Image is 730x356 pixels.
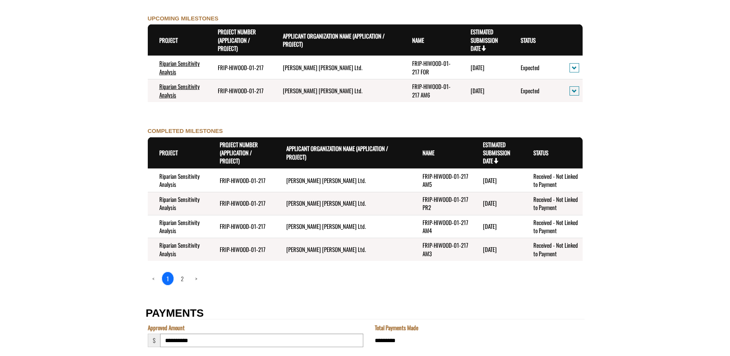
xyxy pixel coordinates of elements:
[533,148,548,157] a: Status
[159,59,200,76] a: Riparian Sensitivity Analysis
[283,32,385,48] a: Applicant Organization Name (Application / Project)
[401,79,459,102] td: FRIP-HIWOOD-01-217 AM6
[286,144,388,161] a: Applicant Organization Name (Application / Project)
[423,148,434,157] a: Name
[146,324,365,356] fieldset: Section
[275,192,411,215] td: West Fraser Mills Ltd.
[2,26,61,34] label: Final Reporting Template File
[148,215,208,238] td: Riparian Sensitivity Analysis
[148,14,219,22] label: UPCOMING MILESTONES
[570,63,579,73] button: action menu
[522,215,582,238] td: Received - Not Linked to Payment
[206,56,271,79] td: FRIP-HIWOOD-01-217
[375,324,418,332] label: Total Payments Made
[148,192,208,215] td: Riparian Sensitivity Analysis
[208,215,275,238] td: FRIP-HIWOOD-01-217
[159,82,200,99] a: Riparian Sensitivity Analysis
[558,56,582,79] td: action menu
[271,79,401,102] td: West Fraser Mills Ltd.
[2,52,45,60] label: File field for users to download amendment request template
[483,176,497,185] time: [DATE]
[483,245,497,254] time: [DATE]
[2,62,8,70] div: ---
[190,272,202,285] a: Next page
[275,215,411,238] td: West Fraser Mills Ltd.
[148,334,160,347] span: $
[148,79,206,102] td: Riparian Sensitivity Analysis
[401,56,459,79] td: FRIP-HIWOOD-01-217 FOR
[148,169,208,192] td: Riparian Sensitivity Analysis
[483,199,497,207] time: [DATE]
[509,79,558,102] td: Expected
[522,192,582,215] td: Received - Not Linked to Payment
[459,56,509,79] td: 2/27/2026
[483,222,497,230] time: [DATE]
[218,27,256,52] a: Project Number (Application / Project)
[471,169,522,192] td: 9/30/2025
[208,169,275,192] td: FRIP-HIWOOD-01-217
[271,56,401,79] td: West Fraser Mills Ltd.
[2,9,81,17] a: FRIP Progress Report - Template .docx
[208,238,275,261] td: FRIP-HIWOOD-01-217
[206,79,271,102] td: FRIP-HIWOOD-01-217
[411,238,471,261] td: FRIP-HIWOOD-01-217 AM3
[522,169,582,192] td: Received - Not Linked to Payment
[148,238,208,261] td: Riparian Sensitivity Analysis
[148,56,206,79] td: Riparian Sensitivity Analysis
[411,169,471,192] td: FRIP-HIWOOD-01-217 AM5
[2,35,71,44] a: FRIP Final Report - Template.docx
[471,238,522,261] td: 7/31/2024
[521,36,536,44] a: Status
[275,238,411,261] td: West Fraser Mills Ltd.
[208,192,275,215] td: FRIP-HIWOOD-01-217
[148,324,185,332] label: Approved Amount
[411,192,471,215] td: FRIP-HIWOOD-01-217 PR2
[412,36,424,44] a: Name
[509,56,558,79] td: Expected
[162,272,174,285] a: 1
[570,86,579,96] button: action menu
[483,140,510,165] a: Estimated Submission Date
[471,63,484,72] time: [DATE]
[159,148,178,157] a: Project
[159,36,178,44] a: Project
[558,79,582,102] td: action menu
[459,79,509,102] td: 10/17/2025
[146,307,585,320] h2: PAYMENTS
[558,25,582,56] th: Actions
[176,272,188,285] a: page 2
[148,127,223,135] label: COMPLETED MILESTONES
[220,140,258,165] a: Project Number (Application / Project)
[471,27,498,52] a: Estimated Submission Date
[148,272,159,285] a: Previous page
[471,192,522,215] td: 10/31/2024
[275,169,411,192] td: West Fraser Mills Ltd.
[411,215,471,238] td: FRIP-HIWOOD-01-217 AM4
[522,238,582,261] td: Received - Not Linked to Payment
[471,215,522,238] td: 9/30/2024
[471,86,484,95] time: [DATE]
